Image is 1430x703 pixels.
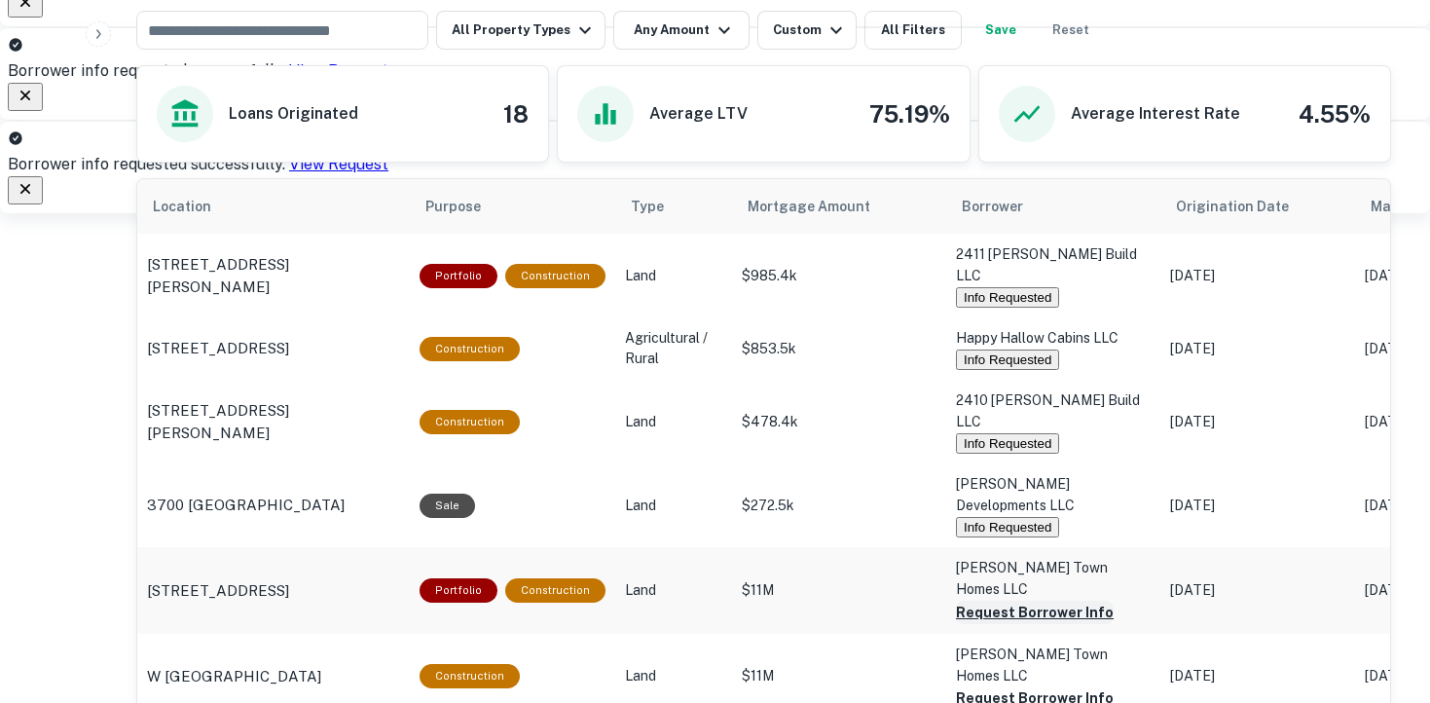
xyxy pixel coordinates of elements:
[962,195,1023,218] span: Borrower
[147,337,400,360] a: [STREET_ADDRESS]
[289,155,388,173] a: View Request
[153,195,237,218] span: Location
[869,96,950,131] h4: 75.19%
[956,644,1151,686] p: [PERSON_NAME] Town Homes LLC
[742,412,936,432] p: $478.4k
[1170,412,1345,432] p: [DATE]
[436,11,605,50] button: All Property Types
[147,579,289,603] p: [STREET_ADDRESS]
[289,61,388,80] a: View Request
[742,496,936,516] p: $272.5k
[425,195,506,218] span: Purpose
[1170,580,1345,601] p: [DATE]
[956,473,1151,516] p: [PERSON_NAME] Developments LLC
[1170,496,1345,516] p: [DATE]
[147,665,400,688] a: W [GEOGRAPHIC_DATA]
[1170,666,1345,686] p: [DATE]
[420,410,520,434] div: This loan purpose was for construction
[420,664,520,688] div: This loan purpose was for construction
[137,179,410,234] th: Location
[956,243,1151,286] p: 2411 [PERSON_NAME] Build LLC
[8,153,1422,176] p: Borrower info requested successfully.
[147,337,289,360] p: [STREET_ADDRESS]
[1170,339,1345,359] p: [DATE]
[1071,102,1240,126] h6: Average Interest Rate
[757,11,857,50] button: Custom
[625,328,722,369] p: Agricultural / Rural
[732,179,946,234] th: Mortgage Amount
[956,517,1059,537] button: Info Requested
[147,399,400,445] a: [STREET_ADDRESS][PERSON_NAME]
[613,11,750,50] button: Any Amount
[147,494,400,517] a: 3700 [GEOGRAPHIC_DATA]
[1160,179,1355,234] th: Origination Date
[625,580,722,601] p: Land
[970,11,1032,50] button: Save your search to get updates of matches that match your search criteria.
[1170,266,1345,286] p: [DATE]
[147,665,321,688] p: W [GEOGRAPHIC_DATA]
[773,18,848,42] div: Custom
[625,666,722,686] p: Land
[615,179,732,234] th: Type
[420,337,520,361] div: This loan purpose was for construction
[625,412,722,432] p: Land
[742,580,936,601] p: $11M
[956,389,1151,432] p: 2410 [PERSON_NAME] Build LLC
[956,327,1151,349] p: Happy Hallow Cabins LLC
[420,578,497,603] div: This is a portfolio loan with 2 properties
[147,253,400,299] a: [STREET_ADDRESS][PERSON_NAME]
[748,195,896,218] span: Mortgage Amount
[956,287,1059,308] button: Info Requested
[147,579,400,603] a: [STREET_ADDRESS]
[229,102,358,126] h6: Loans Originated
[864,11,962,50] button: All Filters
[1040,11,1102,50] button: Reset
[410,179,615,234] th: Purpose
[956,601,1114,624] button: Request Borrower Info
[1333,547,1430,641] iframe: Chat Widget
[956,433,1059,454] button: Info Requested
[742,266,936,286] p: $985.4k
[956,350,1059,370] button: Info Requested
[956,557,1151,600] p: [PERSON_NAME] Town Homes LLC
[503,96,529,131] h4: 18
[8,59,1422,83] p: Borrower info requested successfully.
[742,339,936,359] p: $853.5k
[420,494,475,518] div: Sale
[147,494,345,517] p: 3700 [GEOGRAPHIC_DATA]
[631,195,689,218] span: Type
[1299,96,1371,131] h4: 4.55%
[420,264,497,288] div: This is a portfolio loan with 2 properties
[1176,195,1314,218] span: Origination Date
[946,179,1160,234] th: Borrower
[625,496,722,516] p: Land
[625,266,722,286] p: Land
[505,264,605,288] div: This loan purpose was for construction
[742,666,936,686] p: $11M
[505,578,605,603] div: This loan purpose was for construction
[649,102,748,126] h6: Average LTV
